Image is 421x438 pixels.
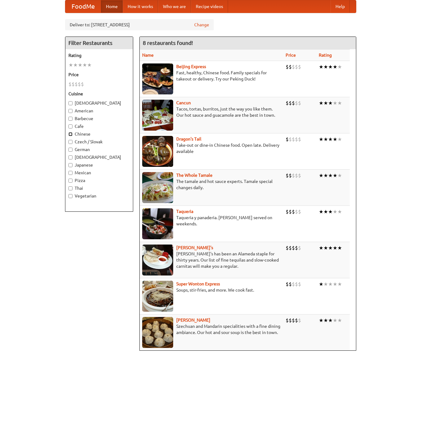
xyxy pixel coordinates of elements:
[142,323,281,336] p: Szechuan and Mandarin specialities with a fine dining ambiance. Our hot and sour soup is the best...
[68,139,130,145] label: Czech / Slovak
[333,172,337,179] li: ★
[331,0,350,13] a: Help
[68,186,72,190] input: Thai
[142,208,173,239] img: taqueria.jpg
[298,245,301,251] li: $
[286,63,289,70] li: $
[328,63,333,70] li: ★
[68,124,72,128] input: Cafe
[68,101,72,105] input: [DEMOGRAPHIC_DATA]
[337,136,342,143] li: ★
[142,136,173,167] img: dragon.jpg
[123,0,158,13] a: How it works
[328,208,333,215] li: ★
[176,137,201,141] a: Dragon's Tail
[68,81,72,88] li: $
[328,281,333,288] li: ★
[68,148,72,152] input: German
[68,132,72,136] input: Chinese
[337,281,342,288] li: ★
[292,317,295,324] li: $
[68,155,72,159] input: [DEMOGRAPHIC_DATA]
[337,63,342,70] li: ★
[73,62,78,68] li: ★
[176,64,206,69] a: Beijing Express
[333,208,337,215] li: ★
[298,208,301,215] li: $
[323,245,328,251] li: ★
[176,209,193,214] b: Taqueria
[68,52,130,59] h5: Rating
[176,318,210,323] a: [PERSON_NAME]
[323,317,328,324] li: ★
[65,19,214,30] div: Deliver to: [STREET_ADDRESS]
[333,317,337,324] li: ★
[68,108,130,114] label: American
[289,208,292,215] li: $
[65,37,133,49] h4: Filter Restaurants
[323,172,328,179] li: ★
[286,208,289,215] li: $
[337,208,342,215] li: ★
[295,63,298,70] li: $
[292,172,295,179] li: $
[68,72,130,78] h5: Price
[68,146,130,153] label: German
[298,136,301,143] li: $
[337,317,342,324] li: ★
[68,193,130,199] label: Vegetarian
[68,163,72,167] input: Japanese
[142,287,281,293] p: Soups, stir-fries, and more. We cook fast.
[323,63,328,70] li: ★
[142,178,281,191] p: The tamale and hot sauce experts. Tamale special changes daily.
[295,317,298,324] li: $
[176,245,213,250] b: [PERSON_NAME]'s
[298,172,301,179] li: $
[68,115,130,122] label: Barbecue
[75,81,78,88] li: $
[289,136,292,143] li: $
[289,281,292,288] li: $
[333,100,337,106] li: ★
[333,63,337,70] li: ★
[142,281,173,312] img: superwonton.jpg
[176,281,220,286] a: Super Wonton Express
[143,40,193,46] ng-pluralize: 8 restaurants found!
[337,100,342,106] li: ★
[142,70,281,82] p: Fast, healthy, Chinese food. Family specials for takeout or delivery. Try our Peking Duck!
[323,100,328,106] li: ★
[68,177,130,184] label: Pizza
[72,81,75,88] li: $
[337,172,342,179] li: ★
[289,63,292,70] li: $
[328,317,333,324] li: ★
[295,245,298,251] li: $
[68,123,130,129] label: Cafe
[286,317,289,324] li: $
[142,100,173,131] img: cancun.jpg
[295,208,298,215] li: $
[78,81,81,88] li: $
[68,109,72,113] input: American
[319,281,323,288] li: ★
[323,281,328,288] li: ★
[319,317,323,324] li: ★
[292,136,295,143] li: $
[292,100,295,106] li: $
[286,245,289,251] li: $
[319,208,323,215] li: ★
[333,281,337,288] li: ★
[289,245,292,251] li: $
[286,53,296,58] a: Price
[323,136,328,143] li: ★
[298,317,301,324] li: $
[328,100,333,106] li: ★
[176,100,191,105] a: Cancun
[289,100,292,106] li: $
[295,136,298,143] li: $
[319,53,332,58] a: Rating
[286,136,289,143] li: $
[328,136,333,143] li: ★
